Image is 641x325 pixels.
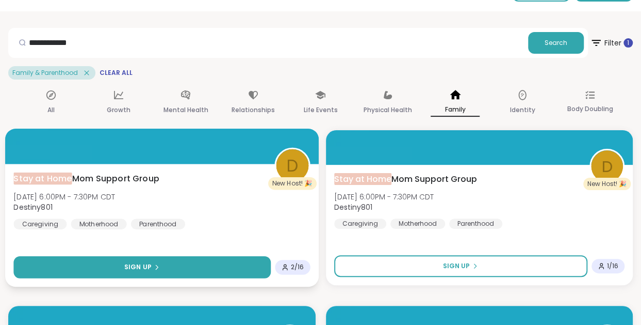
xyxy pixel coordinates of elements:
div: Parenthood [131,219,185,229]
span: Mom Support Group [334,173,477,185]
div: Motherhood [71,219,127,229]
span: 2 / 16 [290,263,304,271]
p: Growth [107,104,130,116]
p: Life Events [303,104,337,116]
span: 1 / 16 [607,262,618,270]
div: Caregiving [13,219,67,229]
button: Sign Up [334,255,588,277]
div: Caregiving [334,219,386,229]
span: Filter [590,30,633,55]
p: Physical Health [364,104,412,116]
span: D [287,153,298,178]
p: Relationships [232,104,275,116]
p: Body Doubling [567,103,613,115]
p: Identity [510,104,535,116]
button: Filter 1 [590,28,633,58]
span: Sign Up [124,262,152,272]
p: All [47,104,55,116]
button: Sign Up [13,256,270,278]
span: Mom Support Group [13,173,159,185]
span: Search [545,38,567,48]
div: Parenthood [449,219,502,229]
span: 1 [627,39,629,48]
span: Family & Parenthood [12,69,78,77]
span: Stay at Home [334,173,391,185]
b: Destiny801 [334,202,372,212]
span: Sign Up [443,261,470,271]
span: [DATE] 6:00PM - 7:30PM CDT [334,192,434,202]
div: New Host! 🎉 [583,178,631,190]
span: D [602,154,613,179]
span: Clear All [100,69,133,77]
p: Family [431,103,480,117]
p: Mental Health [163,104,208,116]
span: [DATE] 6:00PM - 7:30PM CDT [13,191,115,202]
div: New Host! 🎉 [268,177,317,190]
button: Search [528,32,584,54]
div: Motherhood [390,219,445,229]
b: Destiny801 [13,202,52,212]
span: Stay at Home [13,173,72,184]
